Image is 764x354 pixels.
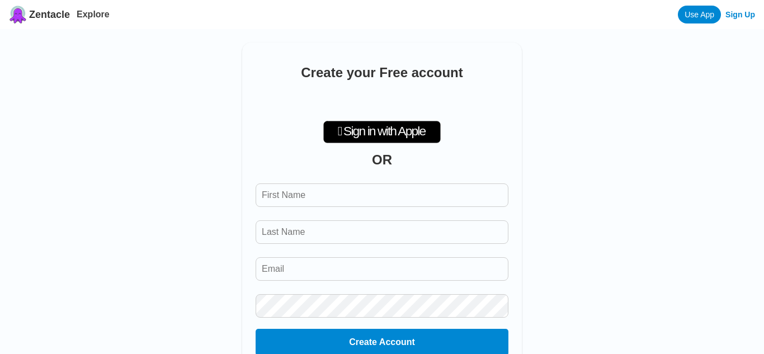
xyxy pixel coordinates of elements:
a: Explore [77,10,110,19]
a: Zentacle logoZentacle [9,6,70,23]
a: Use App [678,6,721,23]
iframe: Sign in with Google Button [325,88,439,113]
div: Sign in with Apple [323,121,441,143]
img: Zentacle logo [9,6,27,23]
span: Zentacle [29,9,70,21]
input: First Name [256,183,508,207]
div: OR [256,152,508,168]
input: Email [256,257,508,281]
a: Sign Up [725,10,755,19]
input: Last Name [256,220,508,244]
h1: Create your Free account [256,65,508,81]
